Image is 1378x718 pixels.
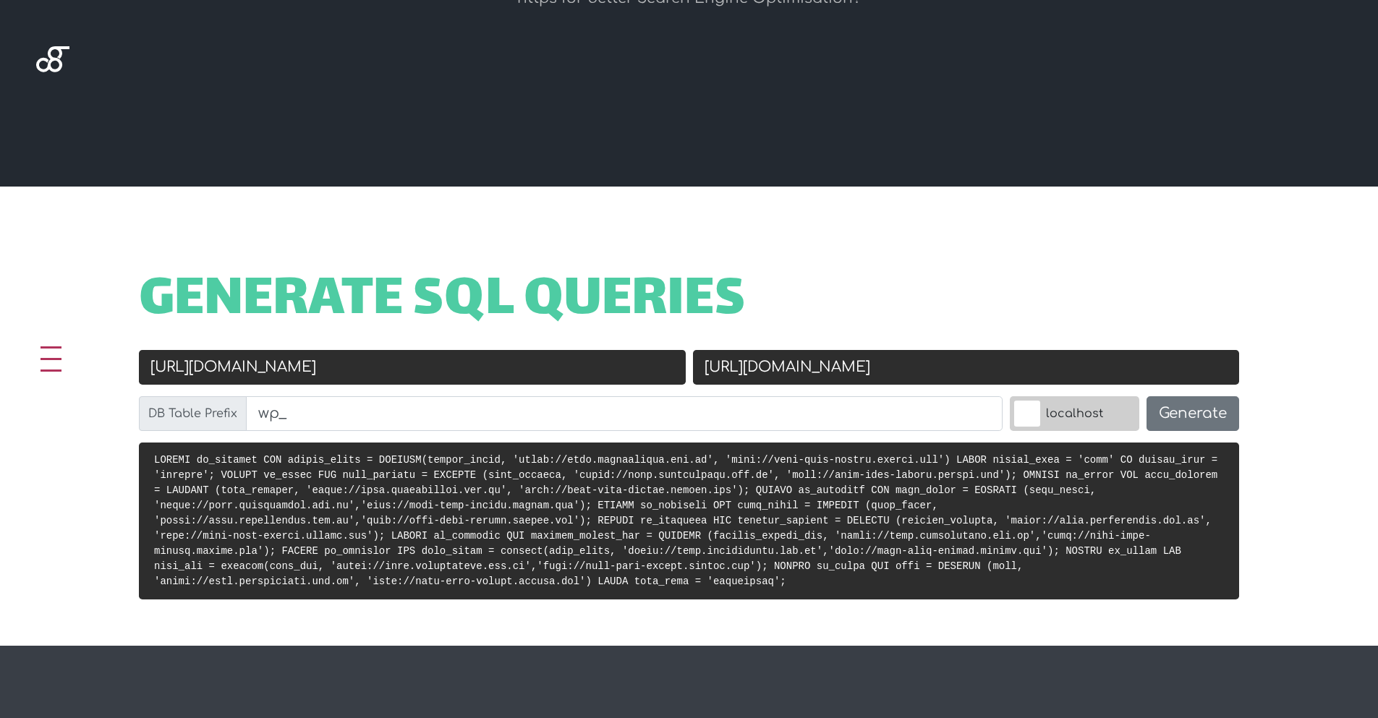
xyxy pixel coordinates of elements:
label: localhost [1010,396,1139,431]
button: Generate [1147,396,1239,431]
input: New URL [693,350,1240,385]
input: wp_ [246,396,1003,431]
code: LOREMI do_sitamet CON adipis_elits = DOEIUSM(tempor_incid, 'utlab://etdo.magnaaliqua.eni.ad', 'mi... [154,454,1217,587]
input: Old URL [139,350,686,385]
span: Generate SQL Queries [139,279,746,324]
img: Blackgate [36,46,69,155]
label: DB Table Prefix [139,396,247,431]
